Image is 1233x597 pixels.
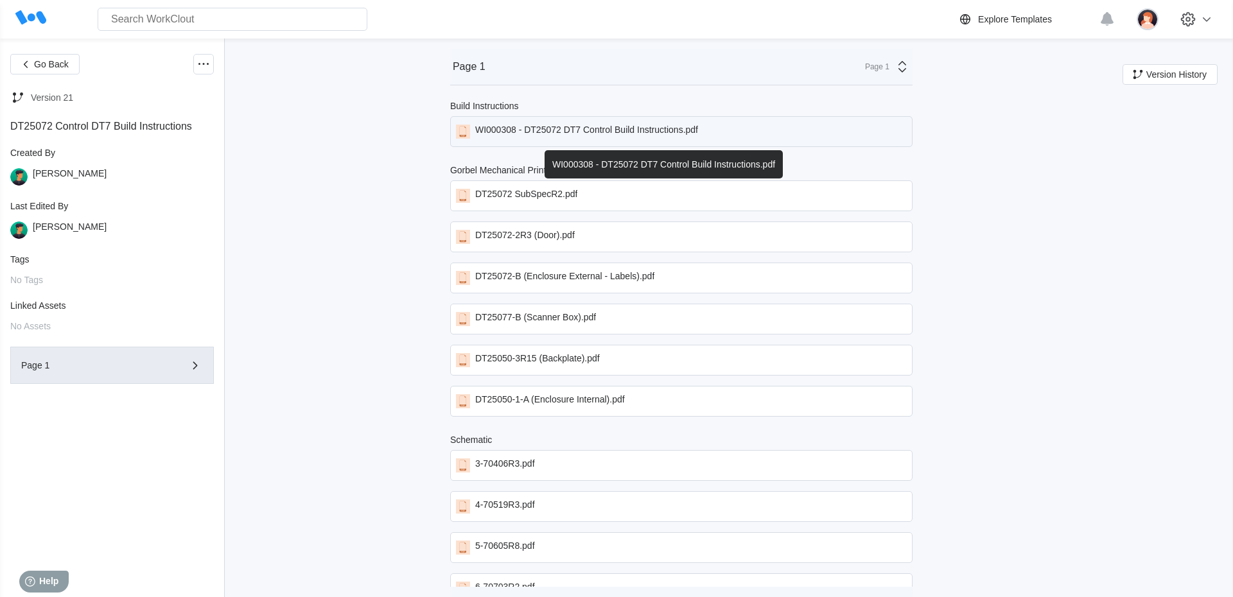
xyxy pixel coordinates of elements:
[31,92,73,103] div: Version 21
[10,321,214,331] div: No Assets
[98,8,367,31] input: Search WorkClout
[10,121,214,132] div: DT25072 Control DT7 Build Instructions
[450,435,492,445] div: Schematic
[475,582,535,596] div: 6-70703R2.pdf
[958,12,1093,27] a: Explore Templates
[1146,70,1207,79] span: Version History
[545,150,783,178] div: WI000308 - DT25072 DT7 Control Build Instructions.pdf
[475,458,535,472] div: 3-70406R3.pdf
[1123,64,1218,85] button: Version History
[34,60,69,69] span: Go Back
[475,189,578,203] div: DT25072 SubSpecR2.pdf
[857,62,889,71] div: Page 1
[10,221,28,239] img: user.png
[10,300,214,311] div: Linked Assets
[10,201,214,211] div: Last Edited By
[10,168,28,186] img: user.png
[21,361,166,370] div: Page 1
[978,14,1052,24] div: Explore Templates
[450,101,519,111] div: Build Instructions
[10,275,214,285] div: No Tags
[475,394,625,408] div: DT25050-1-A (Enclosure Internal).pdf
[10,54,80,74] button: Go Back
[475,312,596,326] div: DT25077-B (Scanner Box).pdf
[475,230,575,244] div: DT25072-2R3 (Door).pdf
[453,61,485,73] div: Page 1
[10,148,214,158] div: Created By
[475,271,654,285] div: DT25072-B (Enclosure External - Labels).pdf
[475,499,535,514] div: 4-70519R3.pdf
[10,347,214,384] button: Page 1
[33,168,107,186] div: [PERSON_NAME]
[475,125,698,139] div: WI000308 - DT25072 DT7 Control Build Instructions.pdf
[475,353,600,367] div: DT25050-3R15 (Backplate).pdf
[475,541,535,555] div: 5-70605R8.pdf
[1137,8,1159,30] img: user-2.png
[33,221,107,239] div: [PERSON_NAME]
[450,165,550,175] div: Gorbel Mechanical Prints
[10,254,214,264] div: Tags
